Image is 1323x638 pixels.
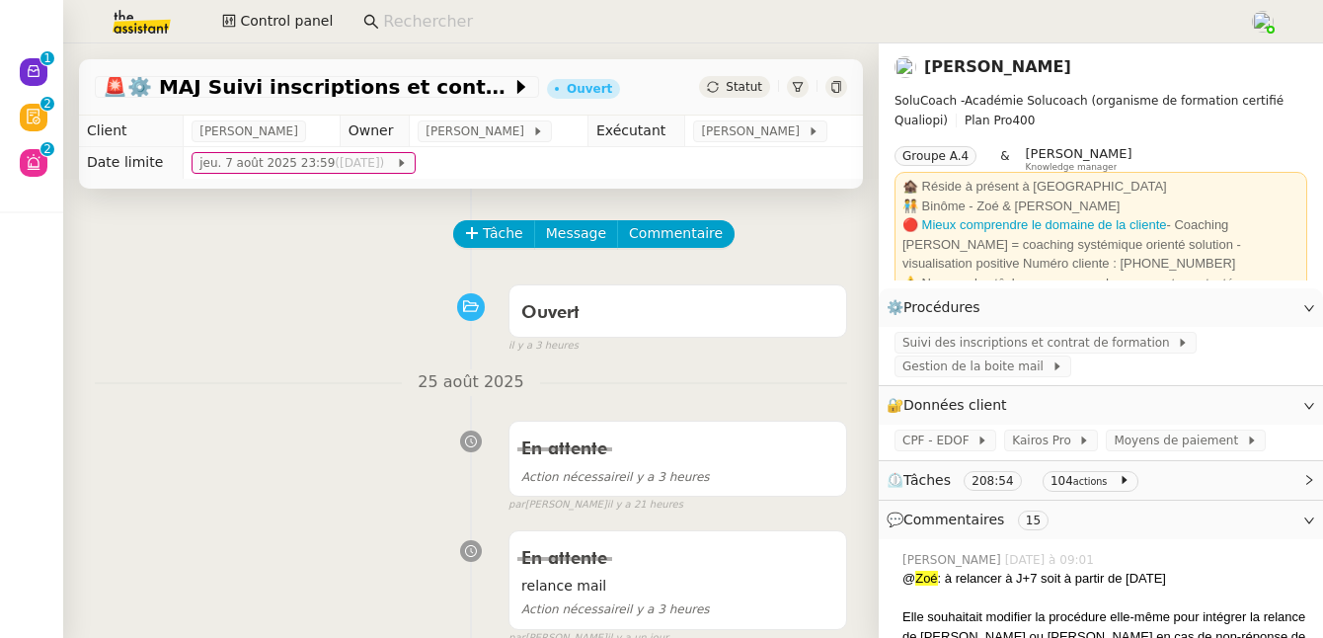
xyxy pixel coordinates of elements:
[240,10,333,33] span: Control panel
[79,147,184,179] td: Date limite
[103,77,511,97] span: ⚙️ MAJ Suivi inscriptions et contrats de formation
[887,472,1146,488] span: ⏲️
[483,222,523,245] span: Tâche
[383,9,1229,36] input: Rechercher
[508,497,525,514] span: par
[426,121,531,141] span: [PERSON_NAME]
[902,274,1299,293] div: ⚠️ Nommer les tâches avec noms des prospects contactés
[587,116,684,147] td: Exécutant
[546,222,606,245] span: Message
[567,83,612,95] div: Ouvert
[210,8,345,36] button: Control panel
[1026,162,1118,173] span: Knowledge manager
[521,470,710,484] span: il y a 3 heures
[879,501,1323,539] div: 💬Commentaires 15
[726,80,762,94] span: Statut
[1018,511,1049,530] nz-tag: 15
[902,177,1299,197] div: 🏚️ Réside à présent à [GEOGRAPHIC_DATA]
[1026,146,1132,161] span: [PERSON_NAME]
[40,51,54,65] nz-badge-sup: 1
[887,296,989,319] span: ⚙️
[43,97,51,115] p: 2
[879,461,1323,500] div: ⏲️Tâches 208:54 104actions
[902,357,1051,376] span: Gestion de la boite mail
[43,142,51,160] p: 2
[534,220,618,248] button: Message
[617,220,735,248] button: Commentaire
[521,602,710,616] span: il y a 3 heures
[402,369,539,396] span: 25 août 2025
[903,472,951,488] span: Tâches
[521,470,626,484] span: Action nécessaire
[965,114,1012,127] span: Plan Pro
[607,497,683,514] span: il y a 21 heures
[335,156,388,170] span: ([DATE])
[879,288,1323,327] div: ⚙️Procédures
[1026,146,1132,172] app-user-label: Knowledge manager
[902,197,1299,216] div: 🧑‍🤝‍🧑 Binôme - Zoé & [PERSON_NAME]
[1012,114,1035,127] span: 400
[902,215,1299,274] div: - Coaching [PERSON_NAME] = coaching systémique orienté solution - visualisation positive Numéro c...
[103,75,127,99] span: 🚨
[340,116,410,147] td: Owner
[964,471,1021,491] nz-tag: 208:54
[508,338,579,355] span: il y a 3 heures
[879,386,1323,425] div: 🔐Données client
[629,222,723,245] span: Commentaire
[902,431,976,450] span: CPF - EDOF
[521,440,607,458] span: En attente
[902,569,1307,589] div: @ : à relancer à J+7 soit à partir de [DATE]
[903,512,1004,527] span: Commentaires
[915,571,937,586] span: Zoé
[902,333,1177,353] span: Suivi des inscriptions et contrat de formation
[887,394,1015,417] span: 🔐
[40,97,54,111] nz-badge-sup: 2
[1073,476,1108,487] small: actions
[79,116,184,147] td: Client
[701,121,807,141] span: [PERSON_NAME]
[1005,551,1098,569] span: [DATE] à 09:01
[903,299,980,315] span: Procédures
[43,51,51,69] p: 1
[895,56,916,78] img: users%2FvXkuctLX0wUbD4cA8OSk7KI5fra2%2Favatar%2F858bcb8a-9efe-43bf-b7a6-dc9f739d6e70
[1114,431,1245,450] span: Moyens de paiement
[895,94,1284,127] span: SoluCoach -Académie Solucoach (organisme de formation certifié Qualiopi)
[521,575,834,598] span: relance mail
[521,602,626,616] span: Action nécessaire
[902,551,1005,569] span: [PERSON_NAME]
[887,512,1056,527] span: 💬
[508,497,683,514] small: [PERSON_NAME]
[1000,146,1009,172] span: &
[895,146,976,166] nz-tag: Groupe A.4
[40,142,54,156] nz-badge-sup: 2
[521,550,607,568] span: En attente
[1051,474,1073,488] span: 104
[924,57,1071,76] a: [PERSON_NAME]
[199,121,298,141] span: [PERSON_NAME]
[902,217,1166,232] a: 🔴 Mieux comprendre le domaine de la cliente
[521,304,580,322] span: Ouvert
[1012,431,1078,450] span: Kairos Pro
[1252,11,1274,33] img: users%2FNTfmycKsCFdqp6LX6USf2FmuPJo2%2Favatar%2Fprofile-pic%20(1).png
[453,220,535,248] button: Tâche
[903,397,1007,413] span: Données client
[199,153,396,173] span: jeu. 7 août 2025 23:59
